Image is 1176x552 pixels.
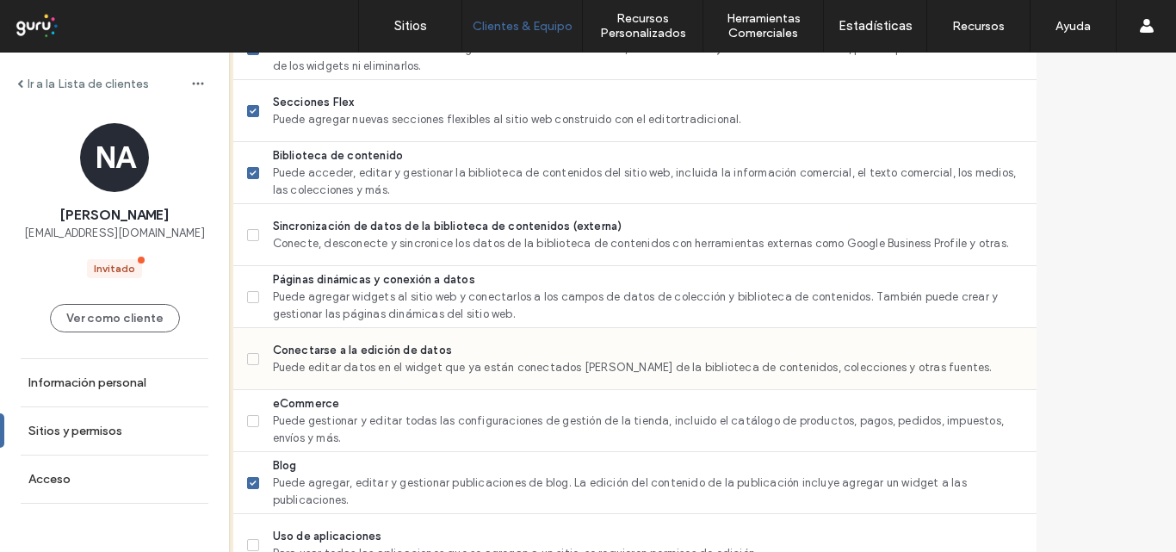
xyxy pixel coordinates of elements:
label: Sitios [394,18,427,34]
label: Ayuda [1055,19,1091,34]
span: Blog [273,457,1023,474]
div: NA [80,123,149,192]
span: Puede acceder, editar y gestionar la biblioteca de contenidos del sitio web, incluida la informac... [273,164,1023,199]
label: Información personal [28,375,146,390]
span: Páginas dinámicas y conexión a datos [273,271,1023,288]
span: Conecte, desconecte y sincronice los datos de la biblioteca de contenidos con herramientas extern... [273,235,1023,252]
label: Clientes & Equipo [473,19,573,34]
span: Sincronización de datos de la biblioteca de contenidos (externa) [273,218,1023,235]
div: Invitado [94,261,135,276]
span: [EMAIL_ADDRESS][DOMAIN_NAME] [24,225,205,242]
span: Secciones Flex [273,94,1023,111]
span: Puede editar datos en el widget que ya están conectados [PERSON_NAME] de la biblioteca de conteni... [273,359,1023,376]
span: Uso de aplicaciones [273,528,1023,545]
span: Puede agregar, editar y gestionar publicaciones de blog. La edición del contenido de la publicaci... [273,474,1023,509]
span: eCommerce [273,395,1023,412]
span: Puede gestionar y editar todas las configuraciones de gestión de la tienda, incluido el catálogo ... [273,412,1023,447]
label: Recursos [952,19,1005,34]
label: Ir a la Lista de clientes [28,77,149,91]
button: Ver como cliente [50,304,180,332]
label: Acceso [28,472,71,487]
label: Recursos Personalizados [583,11,703,40]
span: Puede editar el contenido de los widgets existentes en un sitio web, como los textos y los medios... [273,40,1023,75]
span: Puede agregar widgets al sitio web y conectarlos a los campos de datos de colección y biblioteca ... [273,288,1023,323]
span: Biblioteca de contenido [273,147,1023,164]
label: Herramientas Comerciales [703,11,823,40]
label: Sitios y permisos [28,424,122,438]
span: Conectarse a la edición de datos [273,342,1023,359]
span: Puede agregar nuevas secciones flexibles al sitio web construido con el editortradicional. [273,111,1023,128]
span: [PERSON_NAME] [60,206,169,225]
span: Ayuda [37,12,84,28]
label: Estadísticas [839,18,913,34]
